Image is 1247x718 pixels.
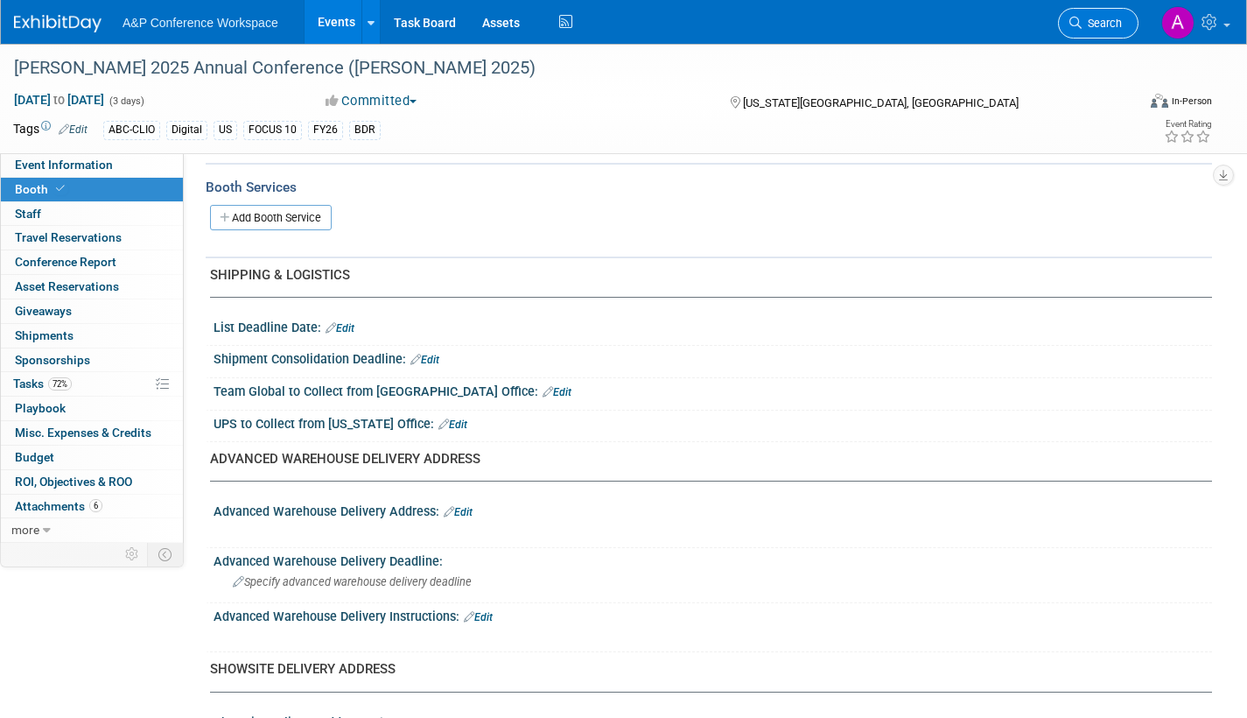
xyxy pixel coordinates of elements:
div: FOCUS 10 [243,121,302,139]
div: Shipment Consolidation Deadline: [214,346,1212,369]
div: List Deadline Date: [214,314,1212,337]
div: ADVANCED WAREHOUSE DELIVERY ADDRESS [210,450,1199,468]
a: Search [1058,8,1138,39]
a: Giveaways [1,299,183,323]
div: SHIPPING & LOGISTICS [210,266,1199,285]
a: Edit [59,123,88,136]
a: Edit [444,506,473,518]
i: Booth reservation complete [56,184,65,194]
div: [PERSON_NAME] 2025 Annual Conference ([PERSON_NAME] 2025) [8,53,1110,84]
span: [DATE] [DATE] [13,92,105,108]
span: Sponsorships [15,353,90,367]
a: Tasks72% [1,372,183,396]
a: Travel Reservations [1,226,183,250]
span: Attachments [15,499,102,513]
span: Shipments [15,328,74,342]
span: Staff [15,207,41,221]
span: (3 days) [108,95,144,107]
span: Search [1082,17,1122,30]
div: Event Format [1034,91,1212,117]
div: Booth Services [206,178,1212,197]
div: Digital [166,121,207,139]
button: Committed [319,92,424,110]
span: ROI, Objectives & ROO [15,475,132,489]
span: Playbook [15,401,66,415]
a: Event Information [1,153,183,177]
div: In-Person [1171,95,1212,108]
a: Shipments [1,324,183,348]
span: 72% [48,377,72,391]
a: Asset Reservations [1,275,183,299]
td: Toggle Event Tabs [148,543,184,566]
span: Specify advanced warehouse delivery deadline [233,575,472,588]
a: Edit [438,419,467,431]
a: Booth [1,178,183,201]
a: ROI, Objectives & ROO [1,470,183,494]
img: ExhibitDay [14,15,102,32]
span: [US_STATE][GEOGRAPHIC_DATA], [GEOGRAPHIC_DATA] [743,96,1019,109]
a: Conference Report [1,250,183,274]
span: Giveaways [15,304,72,318]
span: Budget [15,450,54,464]
a: Staff [1,202,183,226]
td: Tags [13,120,88,140]
div: Team Global to Collect from [GEOGRAPHIC_DATA] Office: [214,378,1212,401]
td: Personalize Event Tab Strip [117,543,148,566]
a: Edit [543,386,571,398]
img: Format-Inperson.png [1151,94,1168,108]
span: 6 [89,499,102,512]
span: Tasks [13,377,72,391]
a: Budget [1,446,183,469]
div: Advanced Warehouse Delivery Instructions: [214,603,1212,626]
a: Edit [326,322,354,334]
a: Sponsorships [1,348,183,372]
a: Edit [464,611,493,623]
span: more [11,523,39,537]
span: Conference Report [15,255,116,269]
span: A&P Conference Workspace [123,16,278,30]
div: Advanced Warehouse Delivery Address: [214,498,1212,521]
div: BDR [349,121,381,139]
div: Advanced Warehouse Delivery Deadline: [214,548,1212,570]
div: ABC-CLIO [103,121,160,139]
div: Event Rating [1164,120,1211,129]
div: US [214,121,237,139]
a: Attachments6 [1,495,183,518]
a: Playbook [1,397,183,420]
div: UPS to Collect from [US_STATE] Office: [214,411,1212,433]
span: Event Information [15,158,113,172]
span: Travel Reservations [15,230,122,244]
span: Booth [15,182,68,196]
span: Misc. Expenses & Credits [15,426,151,440]
span: to [51,93,67,107]
a: Misc. Expenses & Credits [1,421,183,445]
img: Amanda Oney [1161,6,1194,39]
span: Asset Reservations [15,279,119,293]
a: Add Booth Service [210,205,332,230]
a: more [1,518,183,542]
div: SHOWSITE DELIVERY ADDRESS [210,660,1199,679]
a: Edit [410,354,439,366]
div: FY26 [308,121,343,139]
